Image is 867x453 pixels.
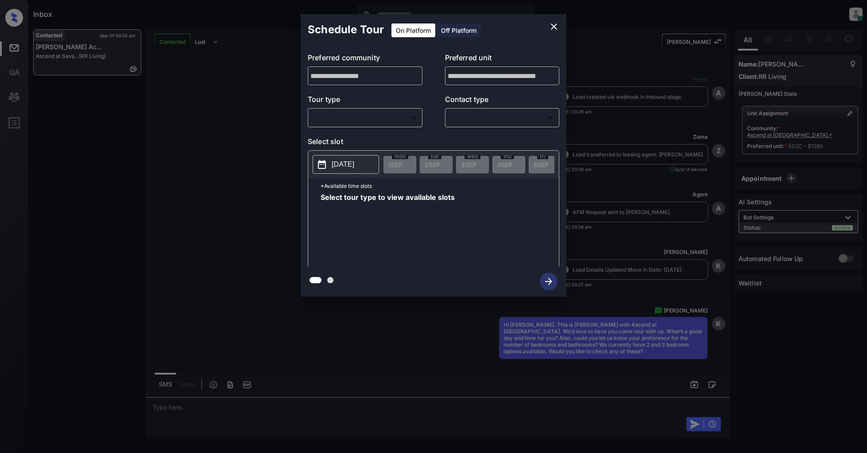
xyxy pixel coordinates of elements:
[445,52,560,66] p: Preferred unit
[445,94,560,108] p: Contact type
[313,155,379,174] button: [DATE]
[301,14,391,45] h2: Schedule Tour
[332,159,354,170] p: [DATE]
[308,94,422,108] p: Tour type
[545,18,563,35] button: close
[308,52,422,66] p: Preferred community
[321,194,455,265] span: Select tour type to view available slots
[437,23,481,37] div: Off Platform
[391,23,435,37] div: On Platform
[321,178,559,194] p: *Available time slots
[308,136,559,150] p: Select slot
